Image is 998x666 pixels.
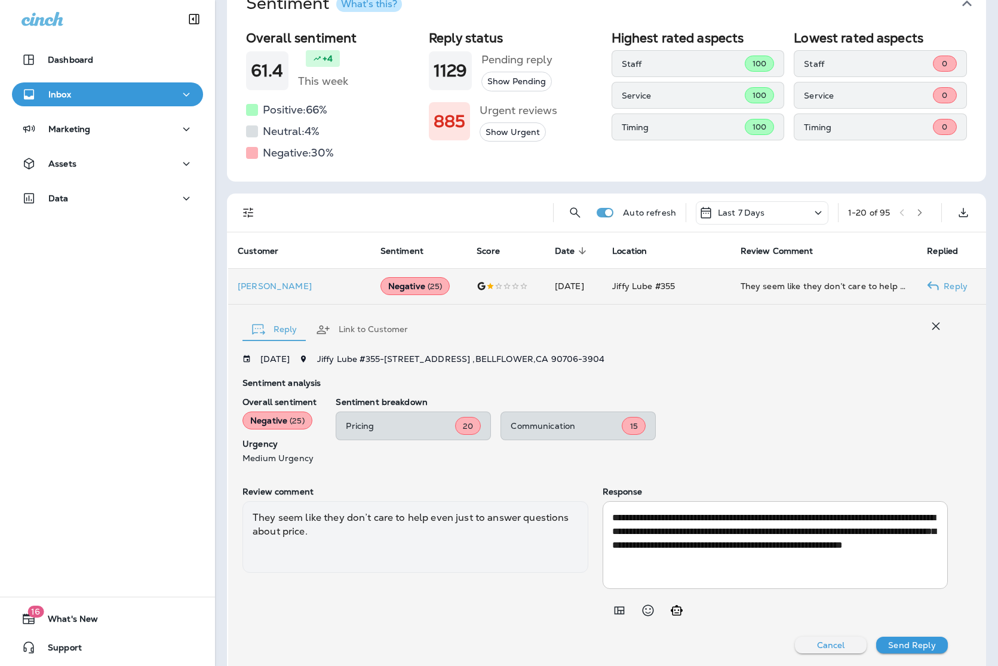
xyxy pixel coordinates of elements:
[753,122,766,132] span: 100
[242,397,317,407] p: Overall sentiment
[238,281,361,291] p: [PERSON_NAME]
[481,72,552,91] button: Show Pending
[242,501,588,573] div: They seem like they don’t care to help even just to answer questions about price.
[242,487,588,496] p: Review comment
[237,201,260,225] button: Filters
[290,416,305,426] span: ( 25 )
[428,281,443,291] span: ( 25 )
[260,354,290,364] p: [DATE]
[263,143,334,162] h5: Negative: 30 %
[12,152,203,176] button: Assets
[246,30,419,45] h2: Overall sentiment
[612,281,675,291] span: Jiffy Lube #355
[429,30,602,45] h2: Reply status
[511,421,622,431] p: Communication
[718,208,765,217] p: Last 7 Days
[36,614,98,628] span: What's New
[927,246,958,256] span: Replied
[434,112,465,131] h1: 885
[545,268,603,304] td: [DATE]
[665,599,689,622] button: Generate AI response
[12,607,203,631] button: 16What's New
[12,117,203,141] button: Marketing
[238,281,361,291] div: Click to view Customer Drawer
[336,397,948,407] p: Sentiment breakdown
[12,48,203,72] button: Dashboard
[434,61,468,81] h1: 1129
[563,201,587,225] button: Search Reviews
[942,90,947,100] span: 0
[741,246,813,256] span: Review Comment
[380,245,439,256] span: Sentiment
[612,245,662,256] span: Location
[607,599,631,622] button: Add in a premade template
[951,201,975,225] button: Export as CSV
[817,640,845,650] p: Cancel
[48,194,69,203] p: Data
[242,378,948,388] p: Sentiment analysis
[555,245,591,256] span: Date
[251,61,284,81] h1: 61.4
[227,26,986,182] div: SentimentWhat's this?
[36,643,82,657] span: Support
[48,90,71,99] p: Inbox
[794,30,967,45] h2: Lowest rated aspects
[630,421,638,431] span: 15
[263,122,320,141] h5: Neutral: 4 %
[48,159,76,168] p: Assets
[622,122,745,132] p: Timing
[306,308,417,351] button: Link to Customer
[177,7,211,31] button: Collapse Sidebar
[298,72,348,91] h5: This week
[741,280,908,292] div: They seem like they don’t care to help even just to answer questions about price.
[623,208,676,217] p: Auto refresh
[741,245,829,256] span: Review Comment
[753,59,766,69] span: 100
[927,245,974,256] span: Replied
[263,100,327,119] h5: Positive: 66 %
[939,281,968,291] p: Reply
[238,246,278,256] span: Customer
[603,487,948,496] p: Response
[380,277,450,295] div: Negative
[242,439,317,449] p: Urgency
[622,91,745,100] p: Service
[477,245,515,256] span: Score
[480,101,557,120] h5: Urgent reviews
[242,453,317,463] p: Medium Urgency
[48,124,90,134] p: Marketing
[242,412,312,429] div: Negative
[804,59,933,69] p: Staff
[323,53,333,65] p: +4
[636,599,660,622] button: Select an emoji
[346,421,455,431] p: Pricing
[876,637,948,653] button: Send Reply
[477,246,500,256] span: Score
[612,246,647,256] span: Location
[804,122,933,132] p: Timing
[555,246,575,256] span: Date
[12,82,203,106] button: Inbox
[795,637,867,653] button: Cancel
[942,122,947,132] span: 0
[804,91,933,100] p: Service
[480,122,546,142] button: Show Urgent
[12,186,203,210] button: Data
[238,245,294,256] span: Customer
[463,421,473,431] span: 20
[942,59,947,69] span: 0
[380,246,423,256] span: Sentiment
[848,208,890,217] div: 1 - 20 of 95
[48,55,93,65] p: Dashboard
[12,636,203,659] button: Support
[753,90,766,100] span: 100
[888,640,935,650] p: Send Reply
[27,606,44,618] span: 16
[317,354,604,364] span: Jiffy Lube #355 - [STREET_ADDRESS] , BELLFLOWER , CA 90706-3904
[612,30,785,45] h2: Highest rated aspects
[481,50,552,69] h5: Pending reply
[242,308,306,351] button: Reply
[622,59,745,69] p: Staff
